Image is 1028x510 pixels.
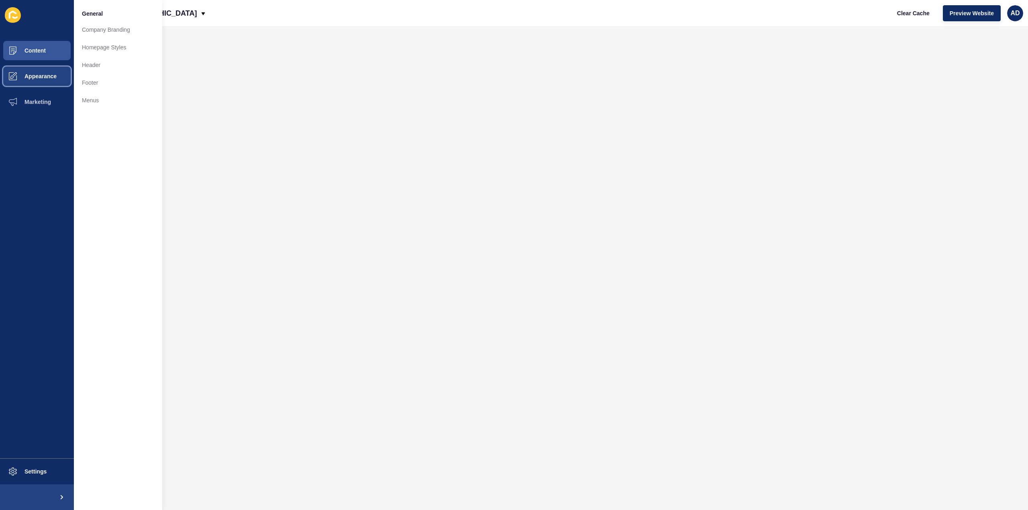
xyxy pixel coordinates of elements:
[74,21,162,39] a: Company Branding
[74,39,162,56] a: Homepage Styles
[82,10,103,18] span: General
[74,74,162,91] a: Footer
[1010,9,1020,17] span: AD
[943,5,1001,21] button: Preview Website
[950,9,994,17] span: Preview Website
[74,91,162,109] a: Menus
[74,56,162,74] a: Header
[890,5,936,21] button: Clear Cache
[897,9,930,17] span: Clear Cache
